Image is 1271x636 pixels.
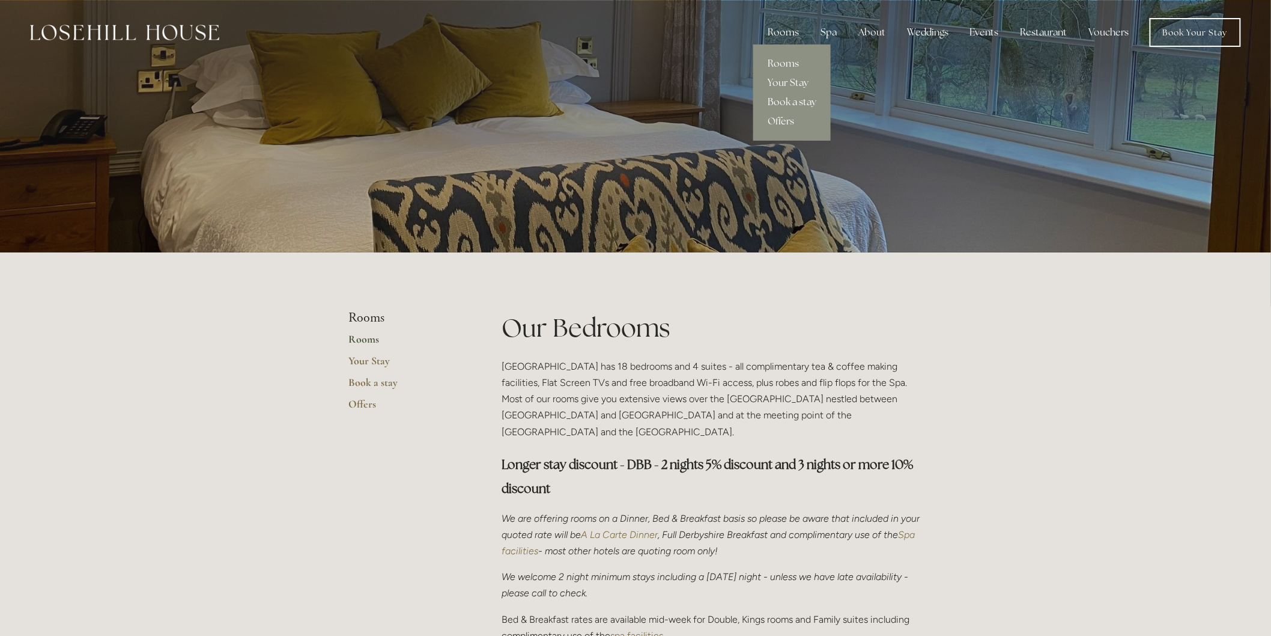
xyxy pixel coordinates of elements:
[753,112,831,131] a: Offers
[753,93,831,112] a: Book a stay
[538,545,718,557] em: - most other hotels are quoting room only!
[849,20,895,44] div: About
[348,397,463,419] a: Offers
[502,358,923,440] p: [GEOGRAPHIC_DATA] has 18 bedrooms and 4 suites - all complimentary tea & coffee making facilities...
[502,571,911,599] em: We welcome 2 night minimum stays including a [DATE] night - unless we have late availability - pl...
[753,54,831,73] a: Rooms
[30,25,219,40] img: Losehill House
[960,20,1009,44] div: Events
[348,332,463,354] a: Rooms
[348,310,463,326] li: Rooms
[502,456,915,497] strong: Longer stay discount - DBB - 2 nights 5% discount and 3 nights or more 10% discount
[897,20,958,44] div: Weddings
[1150,18,1241,47] a: Book Your Stay
[1011,20,1077,44] div: Restaurant
[758,20,808,44] div: Rooms
[581,529,658,540] a: A La Carte Dinner
[502,310,923,346] h1: Our Bedrooms
[811,20,846,44] div: Spa
[1079,20,1139,44] a: Vouchers
[753,73,831,93] a: Your Stay
[348,354,463,376] a: Your Stay
[348,376,463,397] a: Book a stay
[502,513,922,540] em: We are offering rooms on a Dinner, Bed & Breakfast basis so please be aware that included in your...
[658,529,898,540] em: , Full Derbyshire Breakfast and complimentary use of the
